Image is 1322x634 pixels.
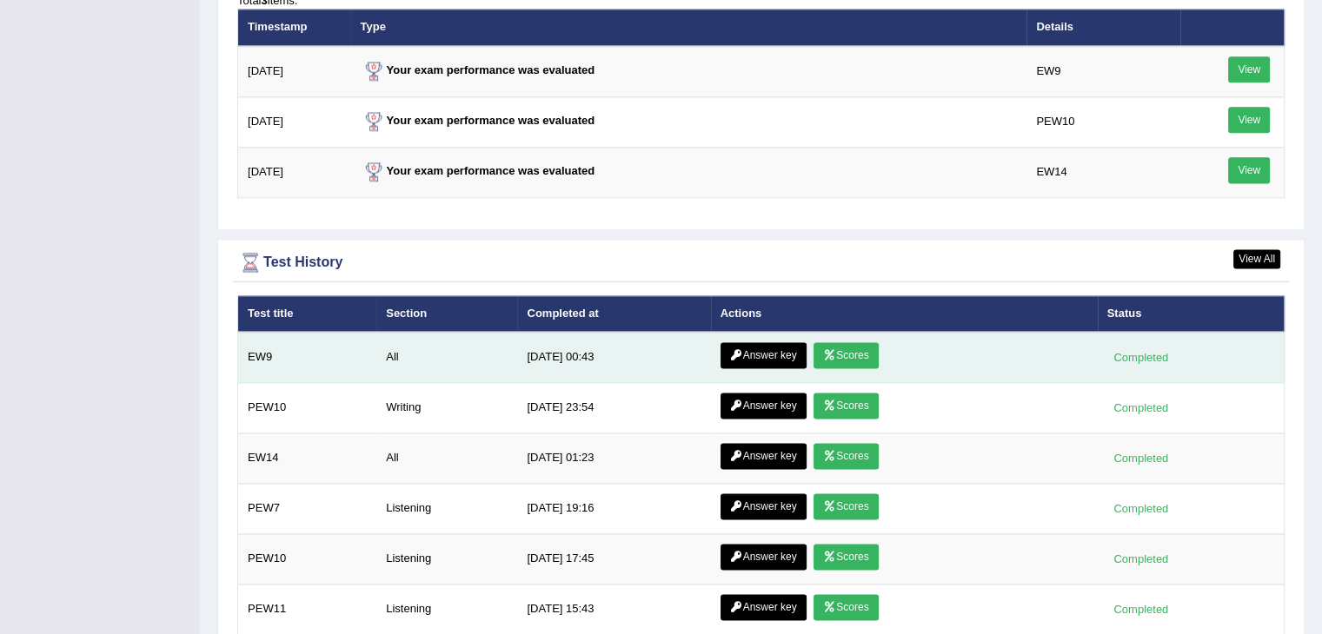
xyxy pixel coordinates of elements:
div: Completed [1107,550,1175,568]
a: View [1228,157,1270,183]
a: Scores [814,393,878,419]
a: Answer key [721,493,807,519]
td: [DATE] [238,147,351,197]
td: [DATE] 17:45 [517,534,710,584]
a: Scores [814,443,878,469]
div: Completed [1107,399,1175,417]
td: PEW7 [238,484,377,534]
div: Completed [1107,499,1175,518]
th: Details [1026,9,1179,45]
td: PEW10 [238,534,377,584]
strong: Your exam performance was evaluated [361,63,595,76]
td: All [376,332,517,383]
a: Scores [814,594,878,620]
a: Answer key [721,443,807,469]
td: [DATE] 23:54 [517,383,710,433]
td: PEW10 [1026,96,1179,147]
a: Answer key [721,393,807,419]
div: Completed [1107,348,1175,367]
div: Completed [1107,449,1175,467]
td: [DATE] 19:16 [517,484,710,534]
a: View [1228,107,1270,133]
td: All [376,433,517,484]
th: Section [376,295,517,332]
th: Type [351,9,1027,45]
th: Test title [238,295,377,332]
td: Listening [376,484,517,534]
td: EW14 [1026,147,1179,197]
div: Completed [1107,600,1175,618]
strong: Your exam performance was evaluated [361,164,595,177]
a: View [1228,56,1270,83]
a: Scores [814,544,878,570]
td: [DATE] 00:43 [517,332,710,383]
td: Writing [376,383,517,433]
a: Answer key [721,594,807,620]
th: Timestamp [238,9,351,45]
td: EW14 [238,433,377,484]
div: Test History [237,249,1285,275]
td: EW9 [1026,46,1179,97]
strong: Your exam performance was evaluated [361,114,595,127]
a: View All [1233,249,1280,268]
td: PEW10 [238,383,377,433]
td: EW9 [238,332,377,383]
td: [DATE] [238,96,351,147]
a: Scores [814,342,878,368]
td: Listening [376,534,517,584]
a: Answer key [721,342,807,368]
td: [DATE] 01:23 [517,433,710,484]
th: Actions [711,295,1098,332]
td: [DATE] [238,46,351,97]
a: Answer key [721,544,807,570]
th: Completed at [517,295,710,332]
th: Status [1098,295,1285,332]
a: Scores [814,493,878,519]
